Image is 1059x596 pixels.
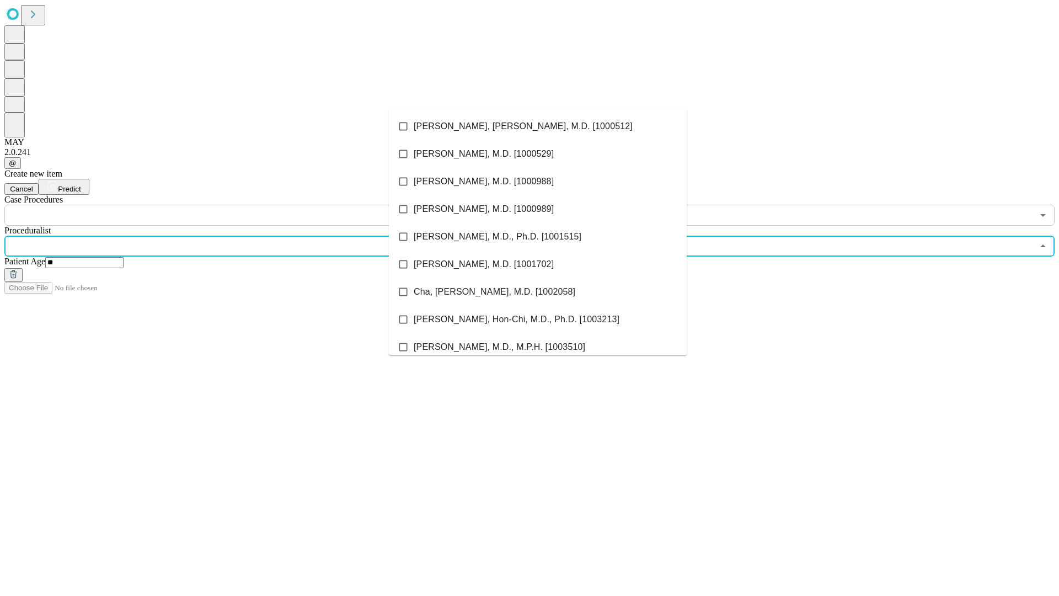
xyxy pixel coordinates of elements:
[4,147,1055,157] div: 2.0.241
[414,340,585,354] span: [PERSON_NAME], M.D., M.P.H. [1003510]
[414,147,554,161] span: [PERSON_NAME], M.D. [1000529]
[414,203,554,216] span: [PERSON_NAME], M.D. [1000989]
[414,175,554,188] span: [PERSON_NAME], M.D. [1000988]
[1035,238,1051,254] button: Close
[414,120,633,133] span: [PERSON_NAME], [PERSON_NAME], M.D. [1000512]
[414,258,554,271] span: [PERSON_NAME], M.D. [1001702]
[4,137,1055,147] div: MAY
[9,159,17,167] span: @
[414,313,619,326] span: [PERSON_NAME], Hon-Chi, M.D., Ph.D. [1003213]
[4,226,51,235] span: Proceduralist
[414,285,575,299] span: Cha, [PERSON_NAME], M.D. [1002058]
[4,169,62,178] span: Create new item
[1035,207,1051,223] button: Open
[4,183,39,195] button: Cancel
[4,257,45,266] span: Patient Age
[39,179,89,195] button: Predict
[4,157,21,169] button: @
[414,230,581,243] span: [PERSON_NAME], M.D., Ph.D. [1001515]
[10,185,33,193] span: Cancel
[58,185,81,193] span: Predict
[4,195,63,204] span: Scheduled Procedure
